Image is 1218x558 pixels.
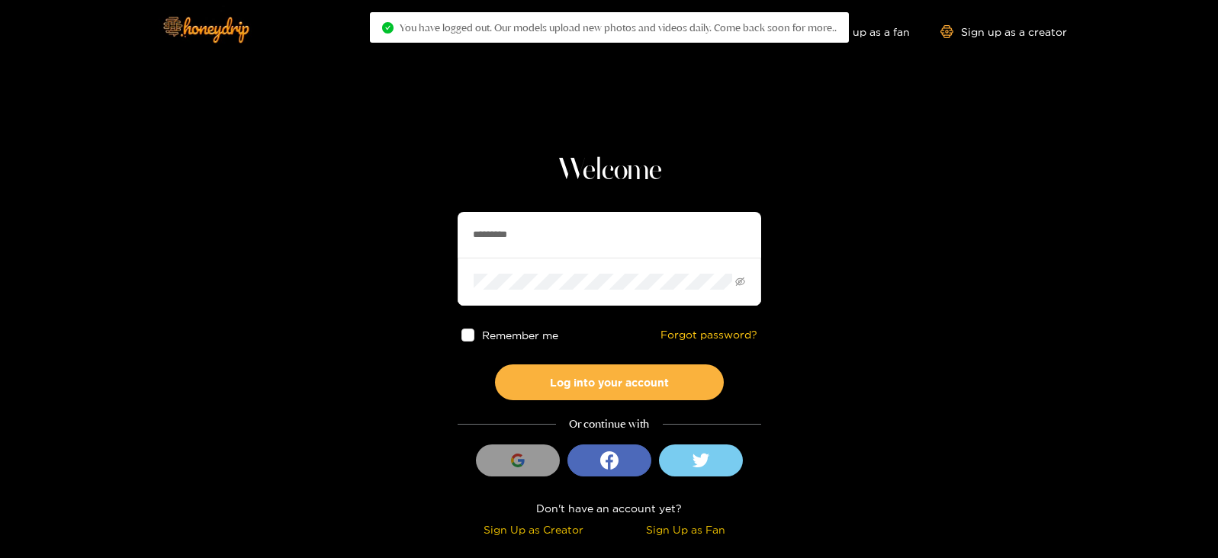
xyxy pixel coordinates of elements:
div: Sign Up as Fan [613,521,757,538]
span: eye-invisible [735,277,745,287]
h1: Welcome [458,152,761,189]
a: Sign up as a fan [805,25,910,38]
a: Forgot password? [660,329,757,342]
button: Log into your account [495,364,724,400]
div: Or continue with [458,415,761,433]
span: You have logged out. Our models upload new photos and videos daily. Come back soon for more.. [400,21,837,34]
span: check-circle [382,22,394,34]
div: Don't have an account yet? [458,499,761,517]
div: Sign Up as Creator [461,521,606,538]
a: Sign up as a creator [940,25,1067,38]
span: Remember me [481,329,558,341]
